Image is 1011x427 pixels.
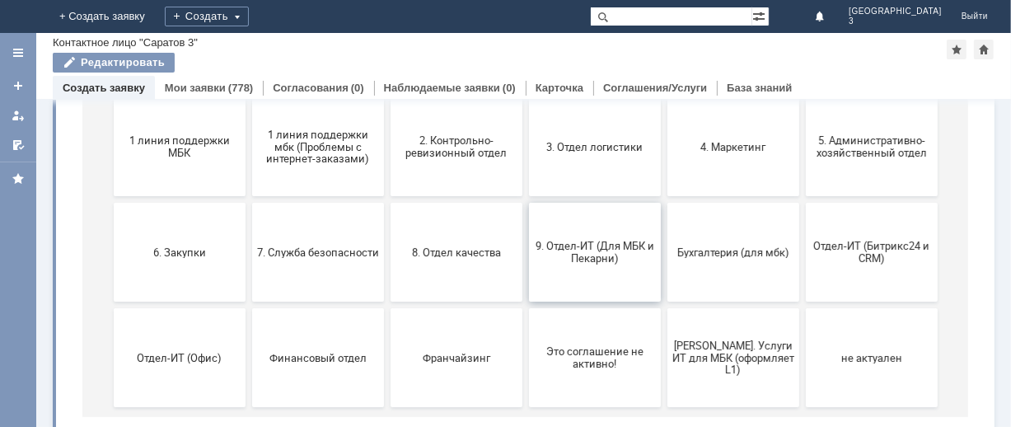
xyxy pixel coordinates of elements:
button: 4. Маркетинг [598,198,730,297]
button: 8. Отдел качества [321,303,453,402]
a: Создать заявку [5,73,31,99]
a: Мои заявки [165,82,226,94]
div: Создать [165,7,249,26]
span: 4. Маркетинг [603,241,725,253]
span: Расширенный поиск [752,7,769,23]
div: Сделать домашней страницей [974,40,994,59]
a: Мои согласования [5,132,31,158]
button: 9. Отдел-ИТ (Для МБК и Пекарни) [460,303,592,402]
button: 5. Административно-хозяйственный отдел [737,198,868,297]
span: 2. Контрольно-ревизионный отдел [326,235,448,260]
span: 5. Административно-хозяйственный отдел [742,235,864,260]
label: Воспользуйтесь поиском [292,40,621,57]
button: Бухгалтерия (для мбк) [598,303,730,402]
a: Мои заявки [5,102,31,129]
span: [GEOGRAPHIC_DATA] [849,7,942,16]
div: (778) [228,82,253,94]
button: 3. Отдел логистики [460,198,592,297]
a: Создать заявку [63,82,145,94]
span: Отдел-ИТ (Битрикс24 и CRM) [742,340,864,365]
button: 1 линия поддержки МБК [44,198,176,297]
span: 3. Отдел логистики [465,241,587,253]
div: (0) [351,82,364,94]
header: Выберите тематику заявки [13,165,899,181]
span: 8. Отдел качества [326,346,448,359]
button: 2. Контрольно-ревизионный отдел [321,198,453,297]
span: 1 линия поддержки МБК [49,235,171,260]
span: 3 [849,16,942,26]
a: База знаний [727,82,792,94]
span: 7. Служба безопасности [188,346,310,359]
input: Например, почта или справка [292,73,621,104]
span: 9. Отдел-ИТ (Для МБК и Пекарни) [465,340,587,365]
button: 6. Закупки [44,303,176,402]
span: 6. Закупки [49,346,171,359]
button: 7. Служба безопасности [183,303,315,402]
div: Добавить в избранное [947,40,967,59]
span: 1 линия поддержки мбк (Проблемы с интернет-заказами) [188,228,310,265]
a: Наблюдаемые заявки [384,82,500,94]
button: 1 линия поддержки мбк (Проблемы с интернет-заказами) [183,198,315,297]
a: Соглашения/Услуги [603,82,707,94]
span: Бухгалтерия (для мбк) [603,346,725,359]
button: Отдел-ИТ (Битрикс24 и CRM) [737,303,868,402]
a: Карточка [536,82,583,94]
a: Согласования [273,82,349,94]
div: (0) [503,82,516,94]
div: Контактное лицо "Саратов 3" [53,36,198,49]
